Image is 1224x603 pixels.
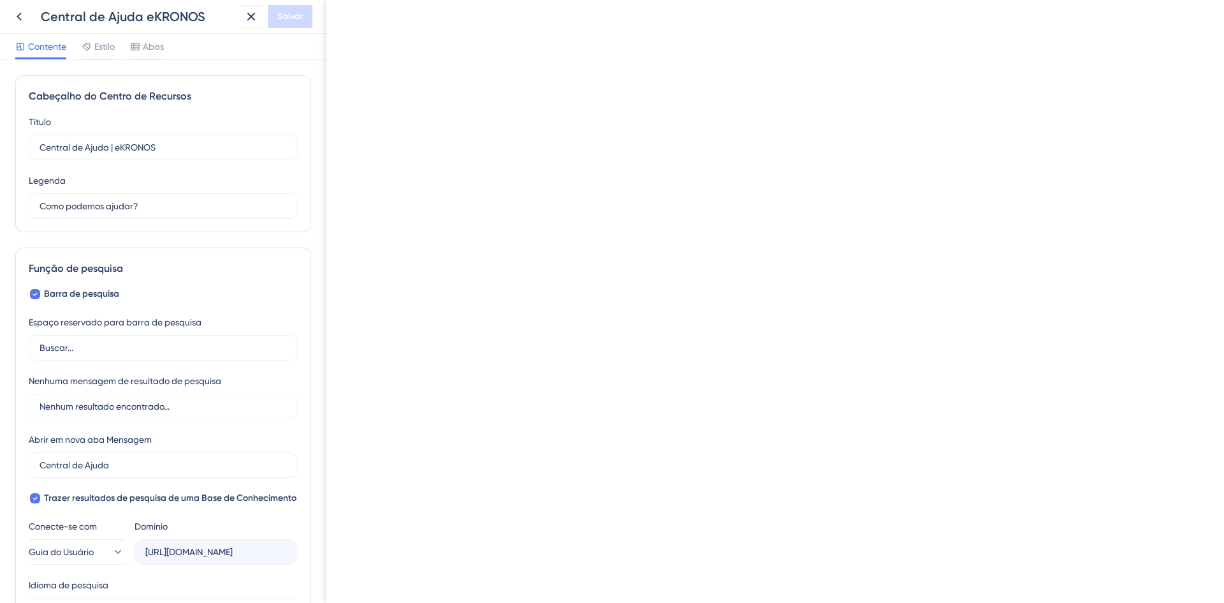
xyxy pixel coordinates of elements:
font: Central de Ajuda eKRONOS [41,9,205,24]
font: Salvar [277,11,303,22]
font: Função de pesquisa [29,262,123,274]
font: Cabeçalho do Centro de Recursos [29,90,191,102]
input: Central de Ajuda [40,458,287,472]
input: Descrição [40,199,287,213]
button: Salvar [268,5,312,28]
font: Trazer resultados de pesquisa de uma Base de Conhecimento [44,493,296,503]
font: Nenhuma mensagem de resultado de pesquisa [29,376,221,386]
font: Guia do Usuário [29,547,94,557]
font: Barra de pesquisa [44,288,119,299]
input: empresa.ajuda.guiadousuário.com [145,545,286,559]
input: Buscar... [40,341,287,355]
font: Contente [28,41,66,52]
font: Abrir em nova aba Mensagem [29,435,152,445]
input: Nenhum resultado encontrado... [40,399,287,413]
font: Idioma de pesquisa [29,580,108,590]
font: Título [29,117,51,127]
font: Legenda [29,175,66,186]
font: Abas [143,41,164,52]
font: Conecte-se com [29,521,97,532]
font: Espaço reservado para barra de pesquisa [29,317,201,327]
button: Guia do Usuário [29,539,124,565]
font: Estilo [94,41,115,52]
font: Domínio [135,521,168,532]
input: Título [40,140,287,154]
